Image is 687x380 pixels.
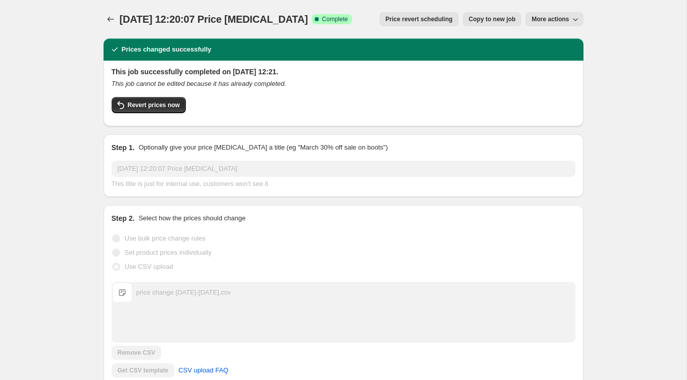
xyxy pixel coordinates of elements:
h2: This job successfully completed on [DATE] 12:21. [112,67,575,77]
i: This job cannot be edited because it has already completed. [112,80,286,87]
span: Price revert scheduling [385,15,453,23]
span: Copy to new job [469,15,516,23]
input: 30% off holiday sale [112,161,575,177]
span: [DATE] 12:20:07 Price [MEDICAL_DATA] [120,14,308,25]
h2: Prices changed successfully [122,44,212,55]
h2: Step 2. [112,213,135,223]
span: Use bulk price change rules [125,234,206,242]
span: Set product prices individually [125,249,212,256]
button: Price change jobs [104,12,118,26]
button: Copy to new job [463,12,522,26]
p: Select how the prices should change [138,213,246,223]
span: More actions [531,15,569,23]
span: CSV upload FAQ [178,365,228,375]
a: CSV upload FAQ [172,362,234,378]
span: Use CSV upload [125,263,173,270]
button: More actions [525,12,583,26]
span: This title is just for internal use, customers won't see it [112,180,268,187]
button: Revert prices now [112,97,186,113]
button: Price revert scheduling [379,12,459,26]
h2: Step 1. [112,142,135,153]
div: price change [DATE]-[DATE].csv [136,288,231,298]
p: Optionally give your price [MEDICAL_DATA] a title (eg "March 30% off sale on boots") [138,142,387,153]
span: Complete [322,15,348,23]
span: Revert prices now [128,101,180,109]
